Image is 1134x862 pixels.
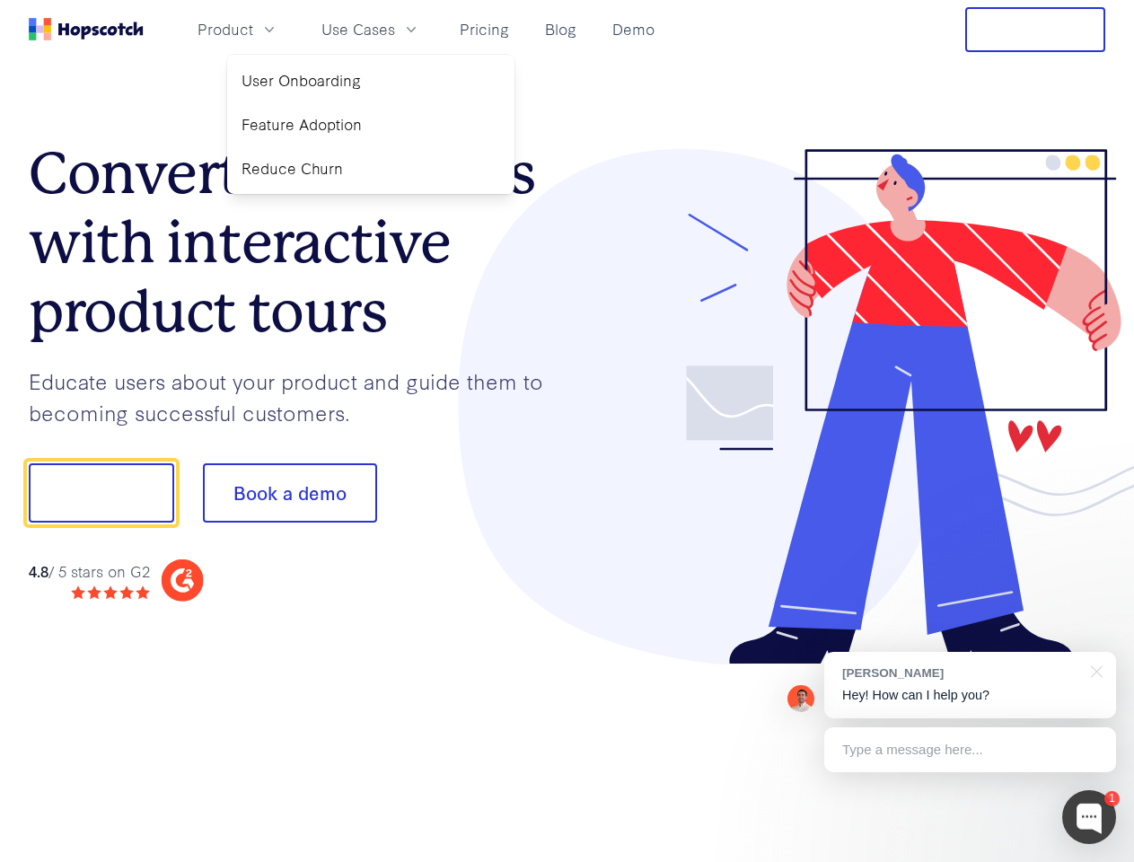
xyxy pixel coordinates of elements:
[453,14,516,44] a: Pricing
[29,18,144,40] a: Home
[538,14,584,44] a: Blog
[842,664,1080,682] div: [PERSON_NAME]
[234,62,507,99] a: User Onboarding
[29,463,174,523] button: Show me!
[29,560,150,583] div: / 5 stars on G2
[234,106,507,143] a: Feature Adoption
[965,7,1105,52] button: Free Trial
[198,18,253,40] span: Product
[187,14,289,44] button: Product
[234,150,507,187] a: Reduce Churn
[1104,791,1120,806] div: 1
[29,139,567,346] h1: Convert more trials with interactive product tours
[203,463,377,523] button: Book a demo
[311,14,431,44] button: Use Cases
[605,14,662,44] a: Demo
[824,727,1116,772] div: Type a message here...
[29,560,48,581] strong: 4.8
[29,365,567,427] p: Educate users about your product and guide them to becoming successful customers.
[787,685,814,712] img: Mark Spera
[321,18,395,40] span: Use Cases
[842,686,1098,705] p: Hey! How can I help you?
